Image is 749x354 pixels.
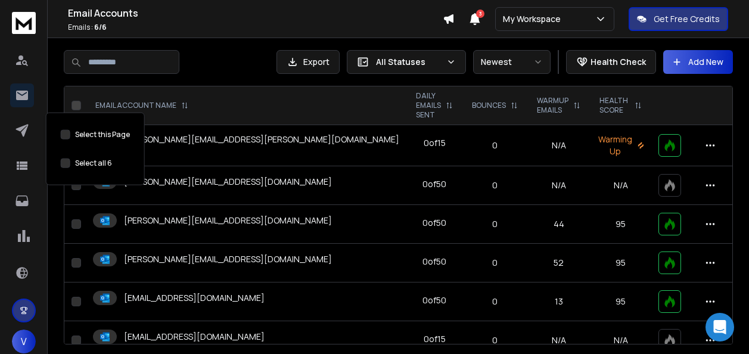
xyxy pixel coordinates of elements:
[597,133,644,157] p: Warming Up
[12,330,36,353] button: V
[527,205,590,244] td: 44
[470,334,520,346] p: 0
[276,50,340,74] button: Export
[424,333,446,345] div: 0 of 15
[12,12,36,34] img: logo
[527,282,590,321] td: 13
[75,159,112,168] label: Select all 6
[124,292,265,304] p: [EMAIL_ADDRESS][DOMAIN_NAME]
[470,257,520,269] p: 0
[597,334,644,346] p: N/A
[503,13,565,25] p: My Workspace
[124,253,332,265] p: [PERSON_NAME][EMAIL_ADDRESS][DOMAIN_NAME]
[124,331,265,343] p: [EMAIL_ADDRESS][DOMAIN_NAME]
[629,7,728,31] button: Get Free Credits
[424,137,446,149] div: 0 of 15
[422,178,446,190] div: 0 of 50
[470,139,520,151] p: 0
[68,23,443,32] p: Emails :
[470,218,520,230] p: 0
[422,256,446,268] div: 0 of 50
[654,13,720,25] p: Get Free Credits
[590,205,651,244] td: 95
[476,10,484,18] span: 3
[470,179,520,191] p: 0
[590,244,651,282] td: 95
[75,130,130,139] label: Select this Page
[537,96,568,115] p: WARMUP EMAILS
[68,6,443,20] h1: Email Accounts
[473,50,551,74] button: Newest
[663,50,733,74] button: Add New
[527,244,590,282] td: 52
[416,91,441,120] p: DAILY EMAILS SENT
[94,22,107,32] span: 6 / 6
[124,215,332,226] p: [PERSON_NAME][EMAIL_ADDRESS][DOMAIN_NAME]
[706,313,734,341] div: Open Intercom Messenger
[527,166,590,205] td: N/A
[591,56,646,68] p: Health Check
[470,296,520,308] p: 0
[95,101,188,110] div: EMAIL ACCOUNT NAME
[472,101,506,110] p: BOUNCES
[527,125,590,166] td: N/A
[566,50,656,74] button: Health Check
[599,96,630,115] p: HEALTH SCORE
[422,217,446,229] div: 0 of 50
[124,176,332,188] p: [PERSON_NAME][EMAIL_ADDRESS][DOMAIN_NAME]
[597,179,644,191] p: N/A
[590,282,651,321] td: 95
[376,56,442,68] p: All Statuses
[422,294,446,306] div: 0 of 50
[124,133,399,145] p: [PERSON_NAME][EMAIL_ADDRESS][PERSON_NAME][DOMAIN_NAME]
